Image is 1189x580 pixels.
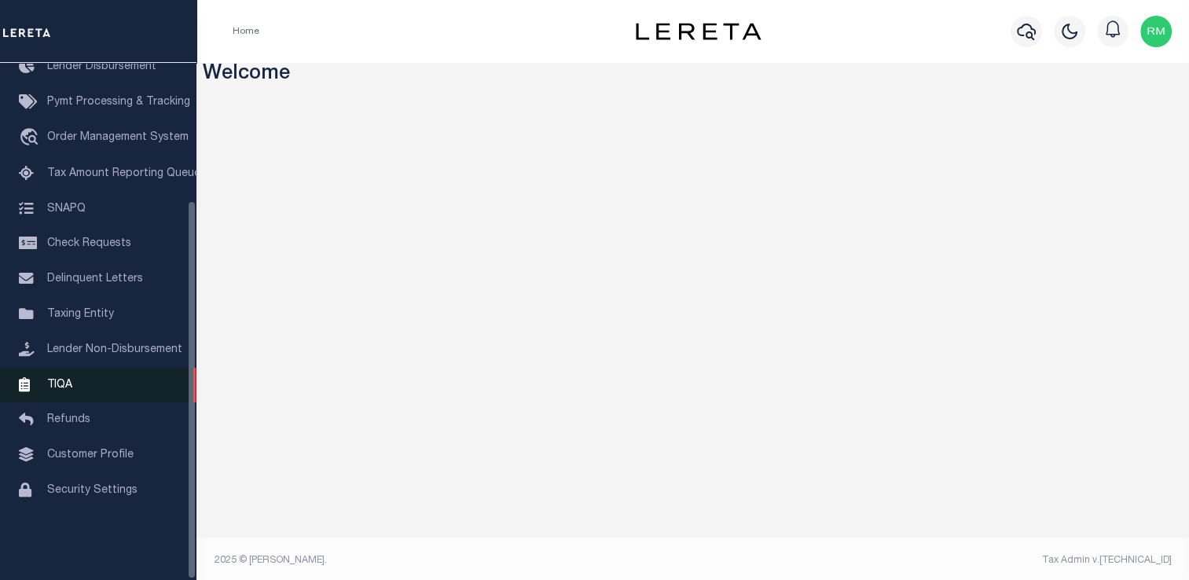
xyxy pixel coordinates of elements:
span: Refunds [47,414,90,425]
span: Delinquent Letters [47,273,143,284]
span: Lender Non-Disbursement [47,344,182,355]
span: Check Requests [47,238,131,249]
img: logo-dark.svg [636,23,761,40]
div: 2025 © [PERSON_NAME]. [203,553,693,567]
li: Home [233,24,259,39]
span: Order Management System [47,132,189,143]
span: Customer Profile [47,450,134,461]
span: Tax Amount Reporting Queue [47,168,200,179]
span: TIQA [47,379,72,390]
span: Lender Disbursement [47,61,156,72]
span: Taxing Entity [47,309,114,320]
h3: Welcome [203,63,1183,87]
span: Pymt Processing & Tracking [47,97,190,108]
span: Security Settings [47,485,138,496]
div: Tax Admin v.[TECHNICAL_ID] [705,553,1172,567]
i: travel_explore [19,128,44,149]
img: svg+xml;base64,PHN2ZyB4bWxucz0iaHR0cDovL3d3dy53My5vcmcvMjAwMC9zdmciIHBvaW50ZXItZXZlbnRzPSJub25lIi... [1140,16,1172,47]
span: SNAPQ [47,203,86,214]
